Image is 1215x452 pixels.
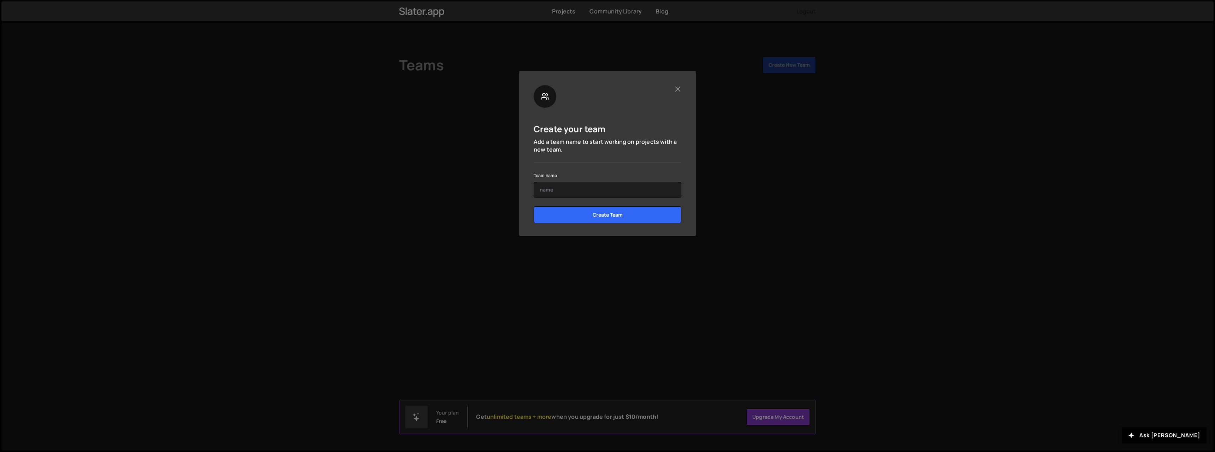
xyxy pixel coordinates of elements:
button: Ask [PERSON_NAME] [1122,427,1207,444]
h5: Create your team [534,123,606,134]
p: Add a team name to start working on projects with a new team. [534,138,681,154]
input: name [534,182,681,198]
button: Close [674,85,681,93]
input: Create Team [534,206,681,223]
label: Team name [534,172,557,179]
